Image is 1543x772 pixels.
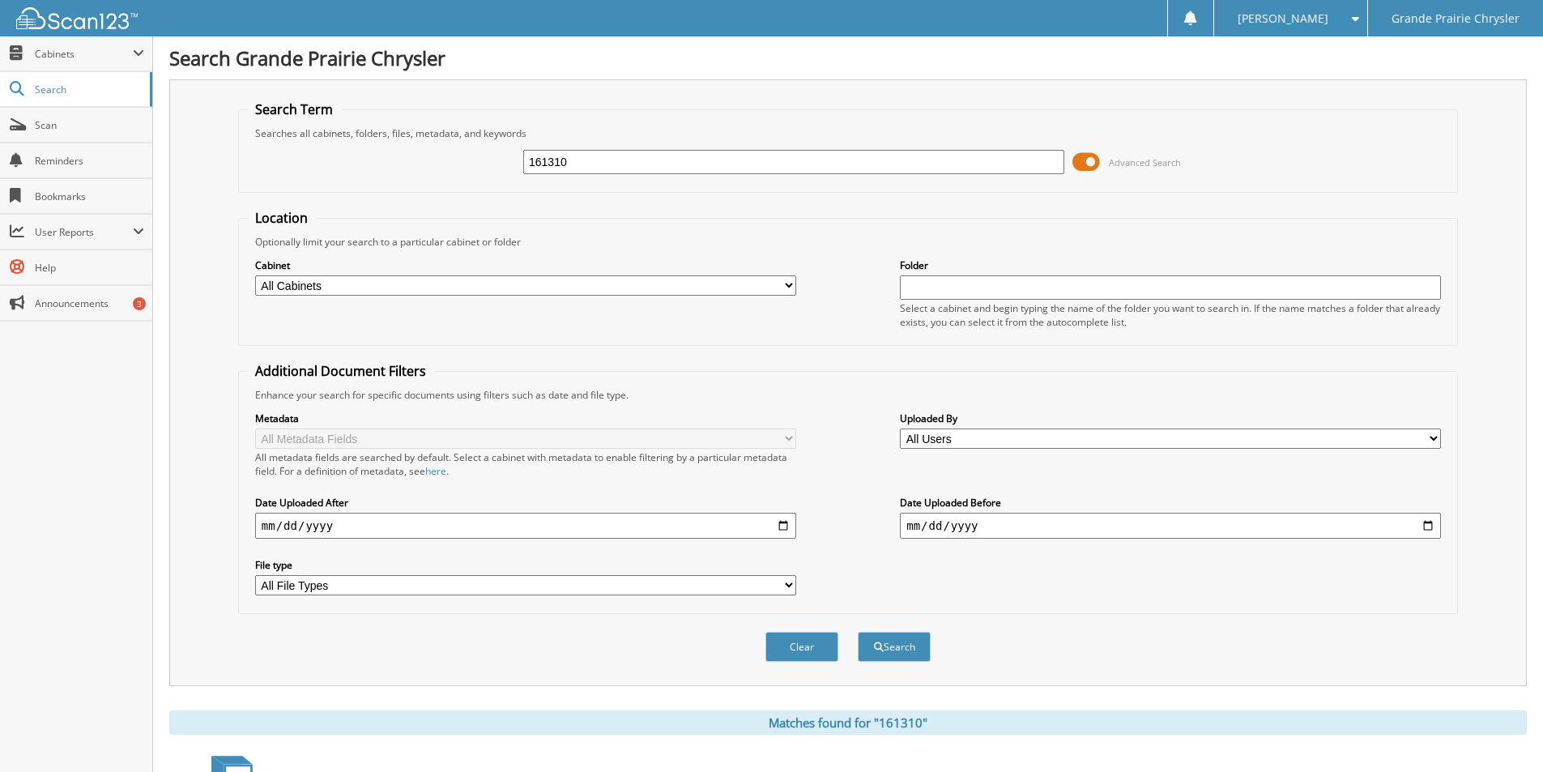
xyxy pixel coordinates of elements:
label: Uploaded By [900,412,1441,425]
input: end [900,513,1441,539]
h1: Search Grande Prairie Chrysler [169,45,1527,71]
span: Reminders [35,154,144,168]
span: Announcements [35,296,144,310]
legend: Location [247,209,316,227]
label: Folder [900,258,1441,272]
div: Select a cabinet and begin typing the name of the folder you want to search in. If the name match... [900,301,1441,329]
span: [PERSON_NAME] [1238,14,1328,23]
legend: Additional Document Filters [247,362,434,380]
label: Cabinet [255,258,796,272]
span: User Reports [35,225,133,239]
div: All metadata fields are searched by default. Select a cabinet with metadata to enable filtering b... [255,450,796,478]
legend: Search Term [247,100,341,118]
span: Scan [35,118,144,132]
span: Bookmarks [35,190,144,203]
button: Search [858,632,931,662]
img: scan123-logo-white.svg [16,7,138,29]
span: Help [35,261,144,275]
div: Optionally limit your search to a particular cabinet or folder [247,235,1449,249]
label: Metadata [255,412,796,425]
label: Date Uploaded After [255,496,796,510]
div: Matches found for "161310" [169,710,1527,735]
span: Advanced Search [1109,156,1181,168]
input: start [255,513,796,539]
div: Searches all cabinets, folders, files, metadata, and keywords [247,126,1449,140]
span: Grande Prairie Chrysler [1392,14,1520,23]
label: File type [255,558,796,572]
button: Clear [765,632,838,662]
span: Search [35,83,142,96]
div: Enhance your search for specific documents using filters such as date and file type. [247,388,1449,402]
div: 3 [133,297,146,310]
label: Date Uploaded Before [900,496,1441,510]
span: Cabinets [35,47,133,61]
a: here [425,464,446,478]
